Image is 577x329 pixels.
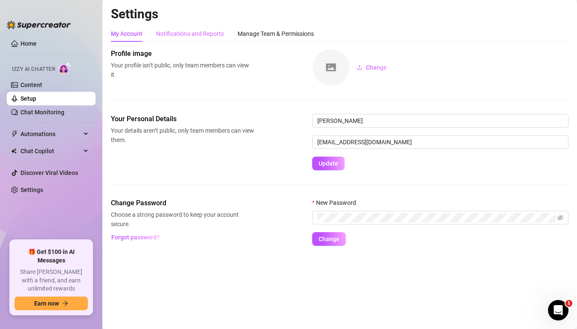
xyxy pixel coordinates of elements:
[238,29,314,38] div: Manage Team & Permissions
[14,248,88,265] span: 🎁 Get $100 in AI Messages
[20,144,81,158] span: Chat Copilot
[312,114,568,128] input: Enter name
[319,236,339,242] span: Change
[14,297,88,310] button: Earn nowarrow-right
[62,300,68,306] span: arrow-right
[111,126,254,145] span: Your details aren’t public, only team members can view them.
[548,300,568,320] iframe: Intercom live chat
[11,148,17,154] img: Chat Copilot
[312,135,568,149] input: Enter new email
[20,169,78,176] a: Discover Viral Videos
[350,61,394,74] button: Change
[557,215,563,221] span: eye-invisible
[317,213,556,222] input: New Password
[312,157,345,170] button: Update
[34,300,59,307] span: Earn now
[111,234,159,241] span: Forgot password?
[20,127,81,141] span: Automations
[111,61,254,79] span: Your profile isn’t public, only team members can view it.
[111,29,142,38] div: My Account
[111,198,254,208] span: Change Password
[111,114,254,124] span: Your Personal Details
[20,82,42,88] a: Content
[312,232,346,246] button: Change
[319,160,338,167] span: Update
[111,230,159,244] button: Forgot password?
[20,40,37,47] a: Home
[7,20,71,29] img: logo-BBDzfeDw.svg
[58,62,72,74] img: AI Chatter
[565,300,572,307] span: 1
[357,64,362,70] span: upload
[20,109,64,116] a: Chat Monitoring
[111,6,568,22] h2: Settings
[156,29,224,38] div: Notifications and Reports
[11,131,18,137] span: thunderbolt
[14,268,88,293] span: Share [PERSON_NAME] with a friend, and earn unlimited rewards
[366,64,387,71] span: Change
[20,95,36,102] a: Setup
[111,49,254,59] span: Profile image
[313,49,349,86] img: square-placeholder.png
[111,210,254,229] span: Choose a strong password to keep your account secure.
[20,186,43,193] a: Settings
[12,65,55,73] span: Izzy AI Chatter
[312,198,362,207] label: New Password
